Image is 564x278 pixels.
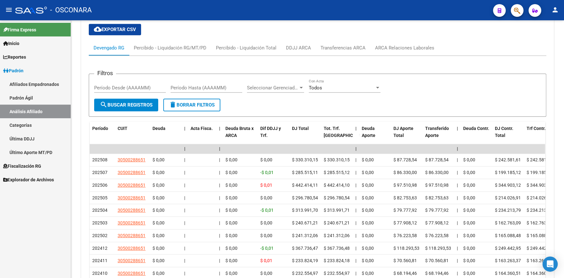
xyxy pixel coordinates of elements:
span: Padrón [3,67,23,74]
span: Deuda Contr. [463,126,489,131]
div: ARCA Relaciones Laborales [375,44,434,51]
span: | [219,208,220,213]
span: | [219,183,220,188]
span: $ 0,00 [463,157,475,162]
span: $ 0,00 [152,246,165,251]
span: $ 242.581,61 [527,157,553,162]
span: 30500288651 [118,220,146,225]
span: $ 0,00 [463,271,475,276]
span: $ 87.728,54 [393,157,417,162]
datatable-header-cell: Deuda Bruta x ARCA [223,122,258,150]
span: | [184,258,185,263]
span: $ 164.360,51 [495,271,521,276]
datatable-header-cell: | [217,122,223,150]
span: Inicio [3,40,19,47]
span: 30500288651 [118,170,146,175]
span: | [457,220,458,225]
span: $ 0,00 [260,233,272,238]
span: Borrar Filtros [169,102,215,108]
span: $ 0,00 [152,170,165,175]
span: | [355,157,356,162]
mat-icon: person [551,6,559,14]
span: $ 0,00 [362,157,374,162]
span: $ 0,00 [260,157,272,162]
span: Deuda Bruta x ARCA [225,126,254,138]
button: Exportar CSV [89,24,141,35]
span: $ 0,00 [225,195,237,200]
span: $ 232.554,97 [324,271,350,276]
span: $ 240.671,21 [292,220,318,225]
span: | [355,195,356,200]
span: $ 0,00 [152,195,165,200]
span: $ 162.763,09 [527,220,553,225]
span: | [219,170,220,175]
div: DDJJ ARCA [286,44,311,51]
span: - OSCONARA [50,3,92,17]
span: Dif DDJJ y Trf. [260,126,281,138]
span: | [355,233,356,238]
span: | [457,271,458,276]
span: $ 330.310,15 [292,157,318,162]
datatable-header-cell: Tot. Trf. Bruto [321,122,353,150]
span: 30500288651 [118,271,146,276]
span: $ 199.185,12 [527,170,553,175]
span: | [457,126,458,131]
span: $ 0,00 [463,183,475,188]
span: | [219,157,220,162]
span: $ 0,00 [225,258,237,263]
div: Transferencias ARCA [321,44,366,51]
span: 202412 [92,246,107,251]
span: | [457,170,458,175]
span: | [219,246,220,251]
span: $ 296.780,54 [324,195,350,200]
span: $ 165.088,48 [527,233,553,238]
div: Percibido - Liquidación RG/MT/PD [134,44,206,51]
span: $ 296.780,54 [292,195,318,200]
span: $ 0,00 [463,246,475,251]
span: Reportes [3,54,26,61]
span: -$ 0,01 [260,208,274,213]
span: CUIT [118,126,127,131]
span: 30500288651 [118,233,146,238]
span: 30500288651 [118,258,146,263]
span: $ 442.414,11 [292,183,318,188]
span: $ 76.223,58 [393,233,417,238]
span: DJ Total [292,126,309,131]
span: $ 70.560,81 [393,258,417,263]
span: $ 0,00 [362,258,374,263]
span: Tot. Trf. [GEOGRAPHIC_DATA] [324,126,367,138]
span: $ 233.824,18 [324,258,350,263]
datatable-header-cell: | [182,122,188,150]
span: $ 442.414,10 [324,183,350,188]
span: $ 0,00 [225,170,237,175]
span: | [219,146,220,151]
span: | [184,183,185,188]
span: $ 86.330,00 [393,170,417,175]
span: $ 0,00 [152,157,165,162]
mat-icon: delete [169,101,177,108]
span: Explorador de Archivos [3,176,54,183]
span: $ 241.312,06 [292,233,318,238]
span: DJ Aporte Total [393,126,413,138]
span: Fiscalización RG [3,163,41,170]
span: $ 87.728,54 [425,157,449,162]
span: $ 0,00 [362,246,374,251]
datatable-header-cell: DJ Aporte Total [391,122,423,150]
span: $ 0,00 [362,195,374,200]
datatable-header-cell: Transferido Aporte [423,122,454,150]
span: DJ Contr. Total [495,126,513,138]
span: $ 214.026,91 [495,195,521,200]
span: $ 0,00 [225,220,237,225]
span: $ 79.777,92 [393,208,417,213]
span: $ 79.777,92 [425,208,449,213]
span: | [457,233,458,238]
span: | [184,271,185,276]
span: 202504 [92,208,107,213]
h3: Filtros [94,69,116,78]
span: $ 0,00 [260,271,272,276]
span: -$ 0,01 [260,170,274,175]
datatable-header-cell: Dif DDJJ y Trf. [258,122,289,150]
span: $ 164.360,51 [527,271,553,276]
span: | [184,170,185,175]
span: Buscar Registros [100,102,152,108]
